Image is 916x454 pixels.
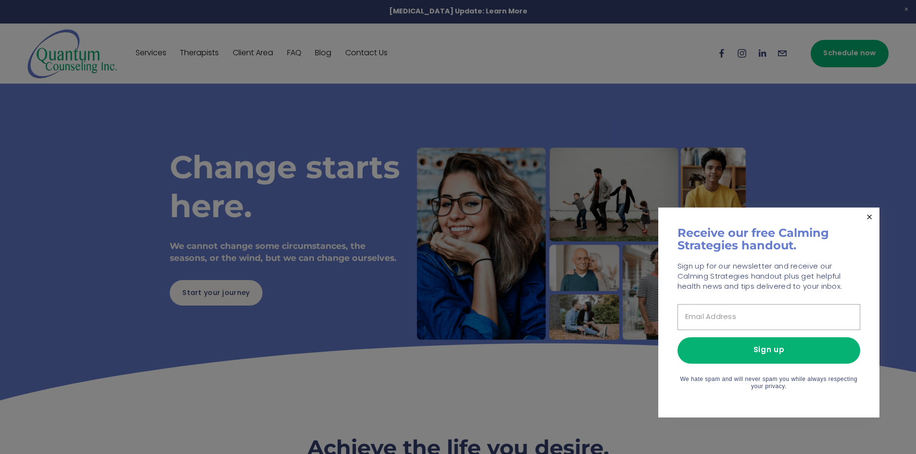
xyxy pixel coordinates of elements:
[678,376,860,391] p: We hate spam and will never spam you while always respecting your privacy.
[678,227,860,252] h1: Receive our free Calming Strategies handout.
[678,337,860,364] button: Sign up
[678,262,860,292] p: Sign up for our newsletter and receive our Calming Strategies handout plus get helpful health new...
[678,304,860,330] input: Email Address
[861,209,878,226] a: Close
[753,344,785,356] span: Sign up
